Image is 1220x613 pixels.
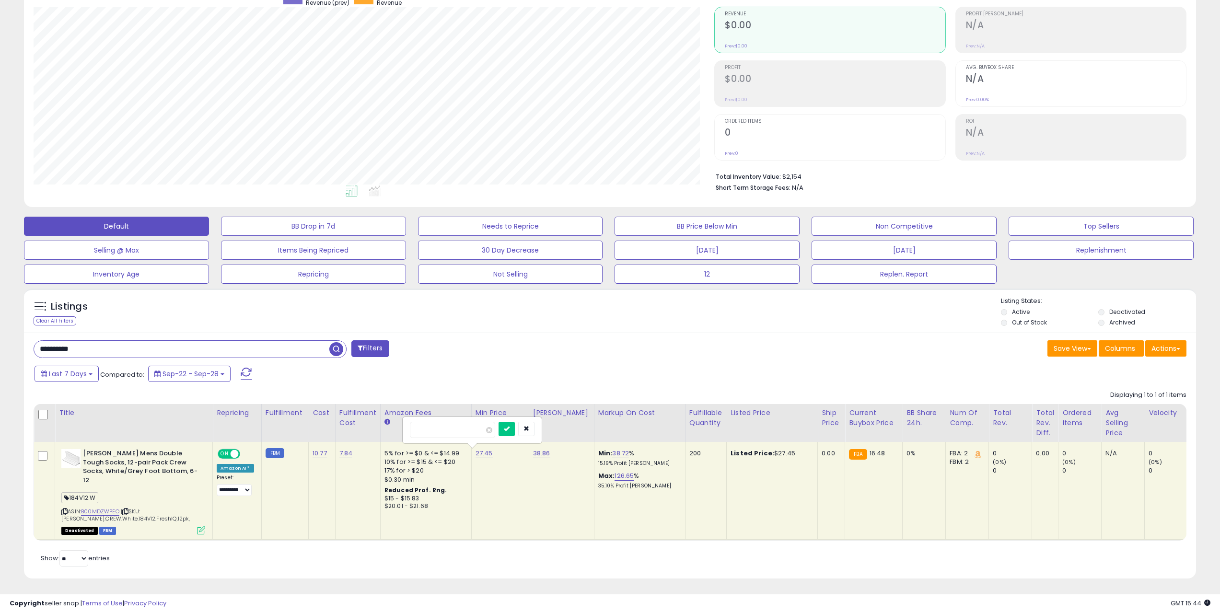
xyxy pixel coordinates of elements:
[849,408,898,428] div: Current Buybox Price
[266,408,304,418] div: Fulfillment
[950,458,981,466] div: FBM: 2
[966,12,1186,17] span: Profit [PERSON_NAME]
[51,300,88,313] h5: Listings
[313,449,327,458] a: 10.77
[822,408,841,428] div: Ship Price
[598,472,678,489] div: %
[100,370,144,379] span: Compared to:
[1105,449,1137,458] div: N/A
[533,408,590,418] div: [PERSON_NAME]
[1109,308,1145,316] label: Deactivated
[822,449,837,458] div: 0.00
[1062,458,1076,466] small: (0%)
[163,369,219,379] span: Sep-22 - Sep-28
[725,97,747,103] small: Prev: $0.00
[384,466,464,475] div: 17% for > $20
[594,404,685,442] th: The percentage added to the cost of goods (COGS) that forms the calculator for Min & Max prices.
[221,265,406,284] button: Repricing
[598,460,678,467] p: 15.19% Profit [PERSON_NAME]
[598,483,678,489] p: 35.10% Profit [PERSON_NAME]
[384,502,464,510] div: $20.01 - $21.68
[950,408,985,428] div: Num of Comp.
[81,508,119,516] a: B00MDZWPEO
[219,450,231,458] span: ON
[725,119,945,124] span: Ordered Items
[384,495,464,503] div: $15 - $15.83
[221,241,406,260] button: Items Being Repriced
[716,173,781,181] b: Total Inventory Value:
[10,599,166,608] div: seller snap | |
[792,183,803,192] span: N/A
[10,599,45,608] strong: Copyright
[1036,408,1054,438] div: Total Rev. Diff.
[725,65,945,70] span: Profit
[82,599,123,608] a: Terms of Use
[61,449,205,533] div: ASIN:
[1149,449,1187,458] div: 0
[966,43,985,49] small: Prev: N/A
[812,265,997,284] button: Replen. Report
[716,184,790,192] b: Short Term Storage Fees:
[1145,340,1186,357] button: Actions
[49,369,87,379] span: Last 7 Days
[725,127,945,140] h2: 0
[725,43,747,49] small: Prev: $0.00
[1149,466,1187,475] div: 0
[612,449,629,458] a: 38.72
[418,217,603,236] button: Needs to Reprice
[615,241,800,260] button: [DATE]
[966,73,1186,86] h2: N/A
[384,458,464,466] div: 10% for >= $15 & <= $20
[598,471,615,480] b: Max:
[615,265,800,284] button: 12
[731,408,813,418] div: Listed Price
[339,449,353,458] a: 7.84
[950,449,981,458] div: FBA: 2
[725,20,945,33] h2: $0.00
[689,449,719,458] div: 200
[993,449,1032,458] div: 0
[1149,408,1184,418] div: Velocity
[725,73,945,86] h2: $0.00
[1171,599,1210,608] span: 2025-10-6 15:44 GMT
[812,241,997,260] button: [DATE]
[966,119,1186,124] span: ROI
[61,508,190,522] span: | SKU: [PERSON_NAME].CREW.White.184V12.FreshIQ.12pk,
[966,150,985,156] small: Prev: N/A
[689,408,722,428] div: Fulfillable Quantity
[1047,340,1097,357] button: Save View
[384,449,464,458] div: 5% for >= $0 & <= $14.99
[993,458,1006,466] small: (0%)
[59,408,209,418] div: Title
[148,366,231,382] button: Sep-22 - Sep-28
[339,408,376,428] div: Fulfillment Cost
[313,408,331,418] div: Cost
[598,449,613,458] b: Min:
[24,265,209,284] button: Inventory Age
[966,127,1186,140] h2: N/A
[83,449,199,487] b: [PERSON_NAME] Mens Double Tough Socks, 12-pair Pack Crew Socks, White/Grey Foot Bottom, 6-12
[217,474,254,496] div: Preset:
[1062,449,1101,458] div: 0
[993,466,1032,475] div: 0
[598,449,678,467] div: %
[266,448,284,458] small: FBM
[34,316,76,325] div: Clear All Filters
[351,340,389,357] button: Filters
[615,471,634,481] a: 126.65
[598,408,681,418] div: Markup on Cost
[217,408,257,418] div: Repricing
[1062,408,1097,428] div: Ordered Items
[61,449,81,468] img: 31uHsPyCuvL._SL40_.jpg
[731,449,810,458] div: $27.45
[418,241,603,260] button: 30 Day Decrease
[384,418,390,427] small: Amazon Fees.
[1062,466,1101,475] div: 0
[217,464,254,473] div: Amazon AI *
[906,408,941,428] div: BB Share 24h.
[41,554,110,563] span: Show: entries
[221,217,406,236] button: BB Drop in 7d
[1009,217,1194,236] button: Top Sellers
[24,241,209,260] button: Selling @ Max
[384,486,447,494] b: Reduced Prof. Rng.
